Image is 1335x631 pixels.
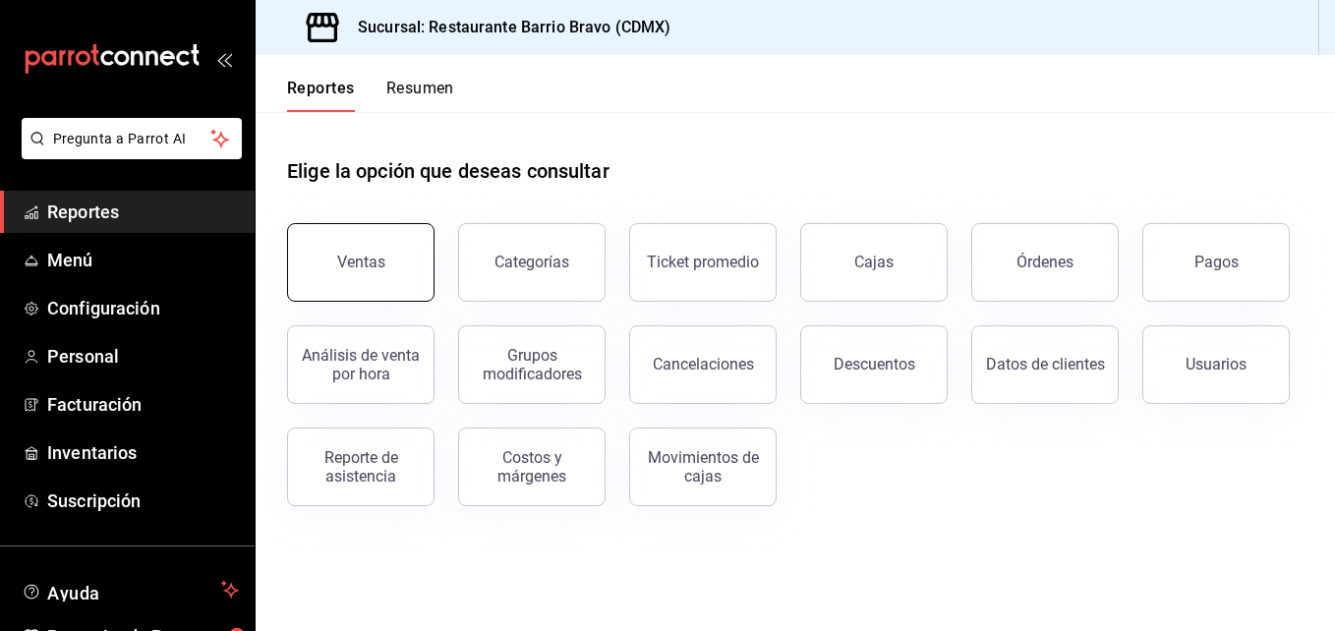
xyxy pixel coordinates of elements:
button: Grupos modificadores [458,325,606,404]
div: Pagos [1194,253,1239,271]
font: Reportes [287,79,355,98]
button: Órdenes [971,223,1119,302]
button: Ticket promedio [629,223,777,302]
button: Categorías [458,223,606,302]
button: Cancelaciones [629,325,777,404]
font: Personal [47,346,119,367]
a: Pregunta a Parrot AI [14,143,242,163]
font: Suscripción [47,490,141,511]
button: open_drawer_menu [216,51,232,67]
button: Datos de clientes [971,325,1119,404]
font: Reportes [47,201,119,222]
h1: Elige la opción que deseas consultar [287,156,609,186]
button: Cajas [800,223,948,302]
div: Usuarios [1186,355,1247,373]
button: Ventas [287,223,435,302]
button: Usuarios [1142,325,1290,404]
font: Inventarios [47,442,137,463]
div: Costos y márgenes [471,448,593,486]
span: Ayuda [47,578,213,602]
button: Movimientos de cajas [629,428,777,506]
span: Pregunta a Parrot AI [53,129,211,149]
h3: Sucursal: Restaurante Barrio Bravo (CDMX) [342,16,670,39]
div: Ventas [337,253,385,271]
div: Datos de clientes [986,355,1105,373]
div: Órdenes [1016,253,1074,271]
button: Pagos [1142,223,1290,302]
font: Configuración [47,298,160,318]
button: Costos y márgenes [458,428,606,506]
button: Resumen [386,79,454,112]
div: Grupos modificadores [471,346,593,383]
div: Reporte de asistencia [300,448,422,486]
div: Movimientos de cajas [642,448,764,486]
button: Análisis de venta por hora [287,325,435,404]
div: Análisis de venta por hora [300,346,422,383]
button: Reporte de asistencia [287,428,435,506]
button: Descuentos [800,325,948,404]
div: Categorías [494,253,569,271]
font: Facturación [47,394,142,415]
button: Pregunta a Parrot AI [22,118,242,159]
div: Pestañas de navegación [287,79,454,112]
div: Ticket promedio [647,253,759,271]
div: Descuentos [834,355,915,373]
div: Cajas [854,253,894,271]
div: Cancelaciones [653,355,754,373]
font: Menú [47,250,93,270]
